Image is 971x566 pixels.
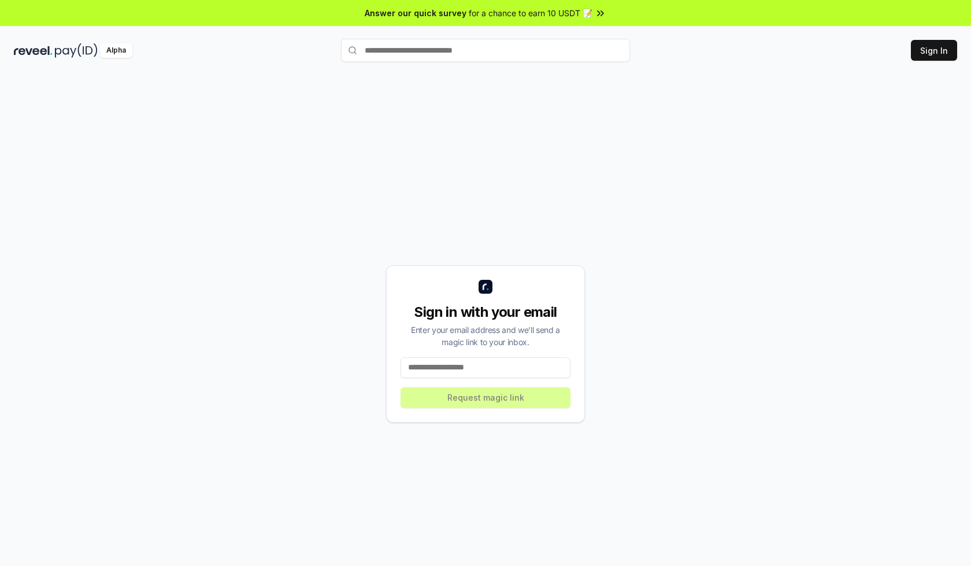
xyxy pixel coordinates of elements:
[14,43,53,58] img: reveel_dark
[365,7,466,19] span: Answer our quick survey
[401,303,570,321] div: Sign in with your email
[55,43,98,58] img: pay_id
[100,43,132,58] div: Alpha
[401,324,570,348] div: Enter your email address and we’ll send a magic link to your inbox.
[911,40,957,61] button: Sign In
[469,7,592,19] span: for a chance to earn 10 USDT 📝
[479,280,492,294] img: logo_small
